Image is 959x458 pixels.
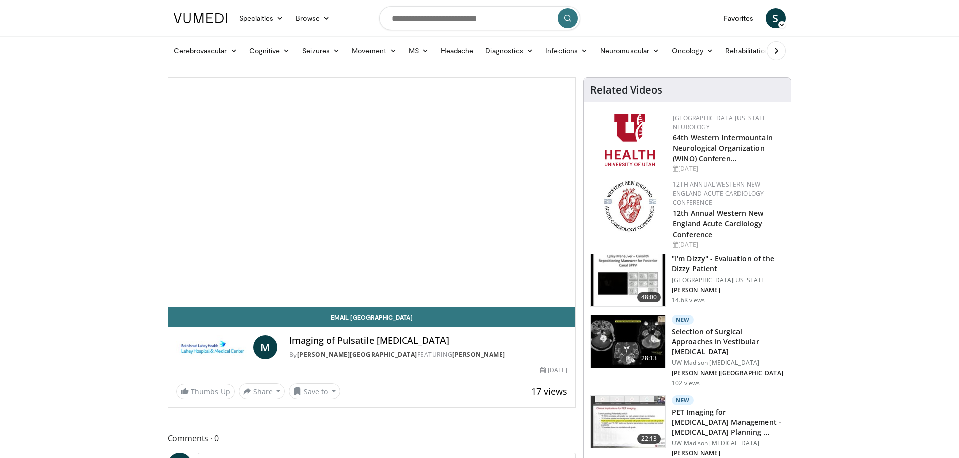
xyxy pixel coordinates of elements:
span: 22:13 [637,434,661,444]
img: Lahey Hospital & Medical Center [176,335,249,359]
p: UW Madison [MEDICAL_DATA] [672,439,785,447]
h3: Selection of Surgical Approaches in Vestibular [MEDICAL_DATA] [672,327,785,357]
img: 0954f259-7907-4053-a817-32a96463ecc8.png.150x105_q85_autocrop_double_scale_upscale_version-0.2.png [602,180,658,233]
a: Oncology [666,41,719,61]
a: 64th Western Intermountain Neurological Organization (WINO) Conferen… [673,133,773,163]
p: New [672,395,694,405]
img: f6362829-b0a3-407d-a044-59546adfd345.png.150x105_q85_autocrop_double_scale_upscale_version-0.2.png [605,114,655,166]
span: 48:00 [637,292,661,302]
p: [GEOGRAPHIC_DATA][US_STATE] [672,276,785,284]
img: 5373e1fe-18ae-47e7-ad82-0c604b173657.150x105_q85_crop-smart_upscale.jpg [591,254,665,307]
a: Headache [435,41,480,61]
h3: "I'm Dizzy" - Evaluation of the Dizzy Patient [672,254,785,274]
a: 28:13 New Selection of Surgical Approaches in Vestibular [MEDICAL_DATA] UW Madison [MEDICAL_DATA]... [590,315,785,387]
p: [PERSON_NAME][GEOGRAPHIC_DATA] [672,369,785,377]
p: [PERSON_NAME] [672,449,785,457]
button: Share [239,383,285,399]
a: 48:00 "I'm Dizzy" - Evaluation of the Dizzy Patient [GEOGRAPHIC_DATA][US_STATE] [PERSON_NAME] 14.... [590,254,785,307]
img: 95682de8-e5df-4f0b-b2ef-b28e4a24467c.150x105_q85_crop-smart_upscale.jpg [591,315,665,368]
h3: PET Imaging for [MEDICAL_DATA] Management - [MEDICAL_DATA] Planning … [672,407,785,437]
a: Thumbs Up [176,384,235,399]
p: New [672,315,694,325]
h4: Related Videos [590,84,662,96]
a: Diagnostics [479,41,539,61]
a: Cognitive [243,41,297,61]
a: S [766,8,786,28]
a: Rehabilitation [719,41,775,61]
a: Browse [289,8,336,28]
div: By FEATURING [289,350,567,359]
div: [DATE] [673,240,783,249]
a: 12th Annual Western New England Acute Cardiology Conference [673,180,764,207]
a: 12th Annual Western New England Acute Cardiology Conference [673,208,763,239]
a: Seizures [296,41,346,61]
a: Favorites [718,8,760,28]
img: 278948ba-f234-4894-bc6b-031609f237f2.150x105_q85_crop-smart_upscale.jpg [591,396,665,448]
span: 28:13 [637,353,661,363]
a: Email [GEOGRAPHIC_DATA] [168,307,576,327]
video-js: Video Player [168,78,576,307]
a: [GEOGRAPHIC_DATA][US_STATE] Neurology [673,114,769,131]
h4: Imaging of Pulsatile [MEDICAL_DATA] [289,335,567,346]
p: 102 views [672,379,700,387]
a: [PERSON_NAME] [452,350,505,359]
p: 14.6K views [672,296,705,304]
a: Neuromuscular [594,41,666,61]
a: [PERSON_NAME][GEOGRAPHIC_DATA] [297,350,417,359]
p: UW Madison [MEDICAL_DATA] [672,359,785,367]
span: Comments 0 [168,432,576,445]
input: Search topics, interventions [379,6,580,30]
img: VuMedi Logo [174,13,227,23]
div: [DATE] [540,365,567,375]
a: Specialties [233,8,290,28]
a: Movement [346,41,403,61]
a: M [253,335,277,359]
p: [PERSON_NAME] [672,286,785,294]
a: MS [403,41,435,61]
div: [DATE] [673,164,783,173]
a: Cerebrovascular [168,41,243,61]
a: Infections [539,41,594,61]
span: 17 views [531,385,567,397]
button: Save to [289,383,340,399]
